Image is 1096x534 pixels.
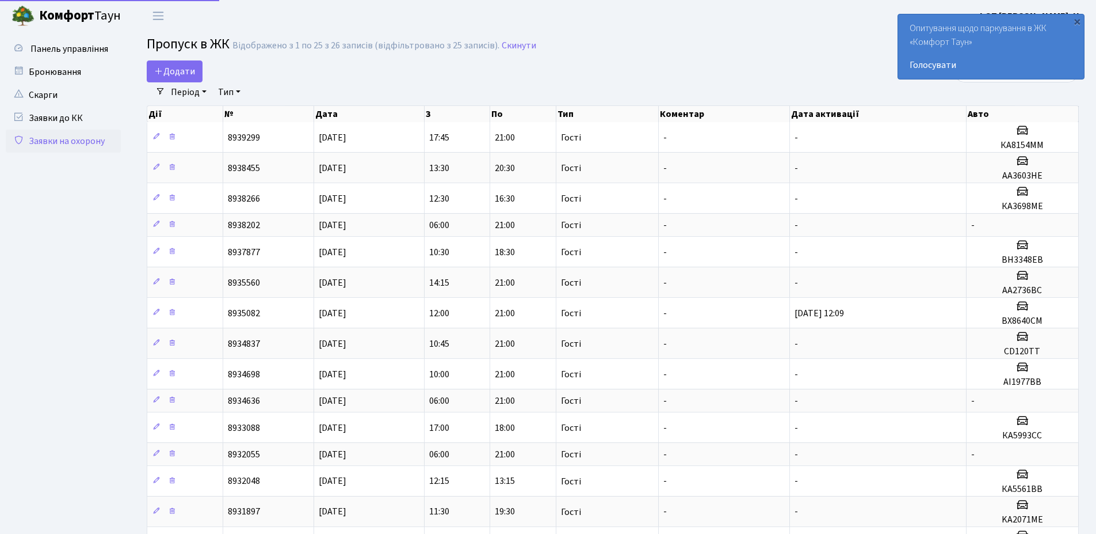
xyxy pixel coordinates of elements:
h5: АА2736ВС [971,285,1074,296]
a: Заявки на охорону [6,130,121,153]
span: - [795,246,798,259]
span: Гості [561,133,581,142]
span: Гості [561,194,581,203]
span: - [663,338,667,350]
span: 21:00 [495,307,515,320]
span: 10:00 [429,368,449,381]
span: 06:00 [429,395,449,407]
span: Гості [561,309,581,318]
span: 8933088 [228,422,260,434]
span: 20:30 [495,162,515,175]
a: Додати [147,60,203,82]
span: 8934698 [228,368,260,381]
span: [DATE] [319,192,346,205]
th: Дії [147,106,223,122]
span: 18:00 [495,422,515,434]
span: Гості [561,221,581,230]
span: - [663,475,667,488]
span: 12:00 [429,307,449,320]
span: Гості [561,477,581,486]
span: [DATE] [319,246,346,259]
h5: АА3603НЕ [971,171,1074,181]
span: - [795,422,798,434]
th: Авто [967,106,1079,122]
span: 10:30 [429,246,449,259]
span: [DATE] [319,277,346,289]
span: Гості [561,423,581,433]
span: 8937877 [228,246,260,259]
span: [DATE] [319,338,346,350]
h5: ВХ8640СМ [971,316,1074,327]
span: [DATE] [319,422,346,434]
span: - [795,192,798,205]
h5: KA2071ME [971,514,1074,525]
span: 8932048 [228,475,260,488]
a: ФОП [PERSON_NAME]. Н. [977,9,1082,23]
span: Гості [561,278,581,287]
span: - [663,448,667,461]
span: 13:30 [429,162,449,175]
span: 21:00 [495,448,515,461]
span: - [795,162,798,175]
span: [DATE] [319,475,346,488]
span: 06:00 [429,219,449,232]
span: [DATE] [319,162,346,175]
span: - [663,307,667,320]
img: logo.png [12,5,35,28]
span: 17:45 [429,131,449,144]
span: - [663,162,667,175]
h5: КА5993СС [971,430,1074,441]
span: Гості [561,396,581,406]
span: 8932055 [228,448,260,461]
span: 21:00 [495,338,515,350]
b: Комфорт [39,6,94,25]
span: 11:30 [429,506,449,518]
a: Панель управління [6,37,121,60]
span: - [971,395,975,407]
th: Дата [314,106,425,122]
span: - [971,448,975,461]
span: - [663,395,667,407]
span: 8939299 [228,131,260,144]
span: - [795,475,798,488]
span: - [795,448,798,461]
span: Таун [39,6,121,26]
span: [DATE] [319,219,346,232]
a: Скарги [6,84,121,107]
span: 8938202 [228,219,260,232]
span: 18:30 [495,246,515,259]
th: З [425,106,490,122]
b: ФОП [PERSON_NAME]. Н. [977,10,1082,22]
h5: ВН3348ЕВ [971,255,1074,266]
h5: КА3698МЕ [971,201,1074,212]
a: Заявки до КК [6,107,121,130]
span: [DATE] [319,307,346,320]
span: 21:00 [495,395,515,407]
span: - [663,368,667,381]
span: - [663,422,667,434]
span: 8931897 [228,506,260,518]
a: Бронювання [6,60,121,84]
span: - [663,246,667,259]
span: 8935560 [228,277,260,289]
span: [DATE] [319,448,346,461]
span: [DATE] [319,131,346,144]
h5: КА5561ВВ [971,484,1074,495]
span: - [795,368,798,381]
a: Голосувати [910,58,1072,72]
span: - [795,219,798,232]
span: 12:15 [429,475,449,488]
span: 19:30 [495,506,515,518]
a: Період [166,82,211,102]
th: № [223,106,314,122]
span: 21:00 [495,131,515,144]
span: 8938266 [228,192,260,205]
span: Гості [561,508,581,517]
a: Скинути [502,40,536,51]
th: Дата активації [790,106,967,122]
button: Переключити навігацію [144,6,173,25]
div: Відображено з 1 по 25 з 26 записів (відфільтровано з 25 записів). [232,40,499,51]
span: - [663,192,667,205]
span: 8934636 [228,395,260,407]
span: [DATE] [319,368,346,381]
